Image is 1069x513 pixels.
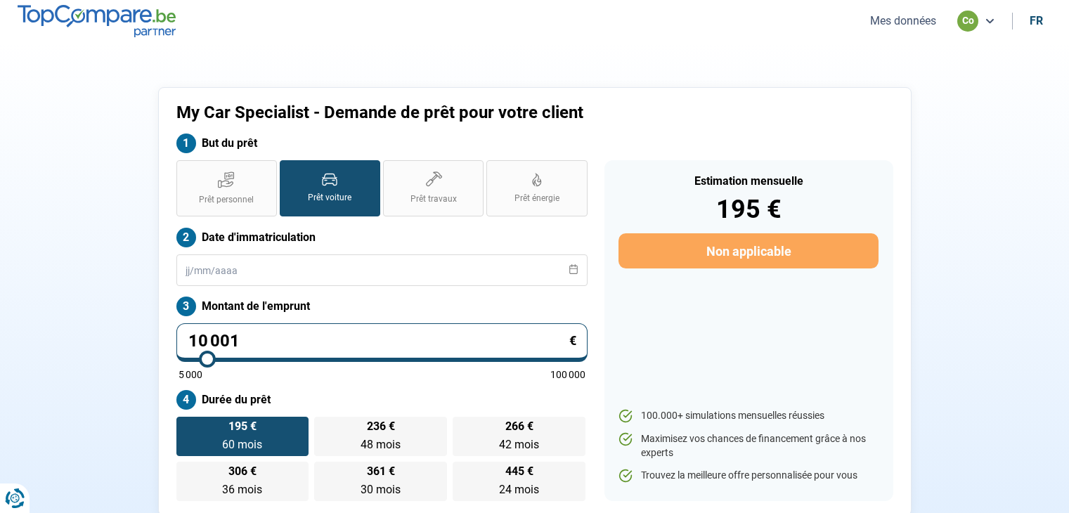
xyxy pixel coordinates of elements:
span: 266 € [505,421,533,432]
label: Montant de l'emprunt [176,297,588,316]
span: Prêt voiture [308,192,351,204]
div: co [957,11,978,32]
label: Durée du prêt [176,390,588,410]
span: 42 mois [499,438,539,451]
li: Trouvez la meilleure offre personnalisée pour vous [618,469,878,483]
h1: My Car Specialist - Demande de prêt pour votre client [176,103,710,123]
span: € [569,335,576,347]
button: Non applicable [618,233,878,268]
span: 361 € [367,466,395,477]
span: 24 mois [499,483,539,496]
input: jj/mm/aaaa [176,254,588,286]
span: 30 mois [361,483,401,496]
span: 445 € [505,466,533,477]
span: Prêt travaux [410,193,457,205]
div: 195 € [618,197,878,222]
label: Date d'immatriculation [176,228,588,247]
span: 36 mois [222,483,262,496]
span: 100 000 [550,370,585,379]
span: Prêt personnel [199,194,254,206]
li: Maximisez vos chances de financement grâce à nos experts [618,432,878,460]
span: 306 € [228,466,257,477]
label: But du prêt [176,134,588,153]
button: Mes données [866,13,940,28]
span: 236 € [367,421,395,432]
span: Prêt énergie [514,193,559,204]
span: 5 000 [179,370,202,379]
div: fr [1030,14,1043,27]
div: Estimation mensuelle [618,176,878,187]
img: TopCompare.be [18,5,176,37]
li: 100.000+ simulations mensuelles réussies [618,409,878,423]
span: 48 mois [361,438,401,451]
span: 60 mois [222,438,262,451]
span: 195 € [228,421,257,432]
